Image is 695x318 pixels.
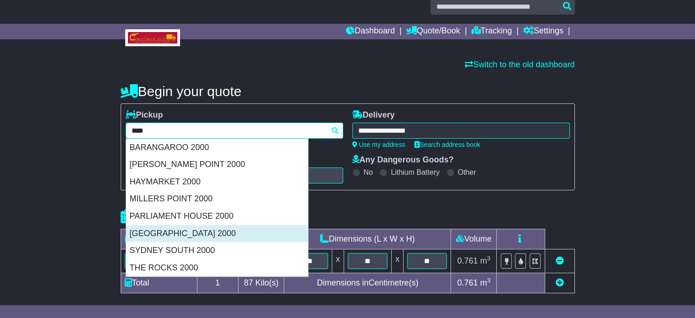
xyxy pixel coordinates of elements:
a: Add new item [556,278,564,287]
div: MILLERS POINT 2000 [126,190,308,208]
sup: 3 [487,255,491,262]
div: [PERSON_NAME] POINT 2000 [126,156,308,173]
td: Type [121,229,197,249]
td: x [392,249,403,273]
div: HAYMARKET 2000 [126,173,308,191]
label: Other [458,168,476,177]
div: BARANGAROO 2000 [126,139,308,156]
td: Volume [451,229,497,249]
td: Dimensions (L x W x H) [284,229,451,249]
label: Delivery [352,110,395,120]
sup: 3 [487,277,491,284]
a: Search address book [414,141,480,148]
a: Quote/Book [406,24,460,39]
span: 87 [244,278,253,287]
h4: Begin your quote [121,84,575,99]
h4: Package details | [121,209,235,224]
a: Tracking [472,24,512,39]
label: Lithium Battery [391,168,440,177]
td: x [332,249,344,273]
label: Pickup [126,110,163,120]
span: m [480,256,491,265]
td: Total [121,273,197,293]
div: [GEOGRAPHIC_DATA] 2000 [126,225,308,243]
label: No [364,168,373,177]
label: Any Dangerous Goods? [352,155,454,165]
div: SYDNEY SOUTH 2000 [126,242,308,259]
span: m [480,278,491,287]
a: Switch to the old dashboard [465,60,574,69]
a: Remove this item [556,256,564,265]
span: 0.761 [457,278,478,287]
span: 0.761 [457,256,478,265]
div: THE ROCKS 2000 [126,259,308,277]
div: PARLIAMENT HOUSE 2000 [126,208,308,225]
a: Use my address [352,141,405,148]
td: Dimensions in Centimetre(s) [284,273,451,293]
td: Kilo(s) [238,273,284,293]
a: Dashboard [346,24,395,39]
a: Settings [523,24,563,39]
td: 1 [197,273,238,293]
